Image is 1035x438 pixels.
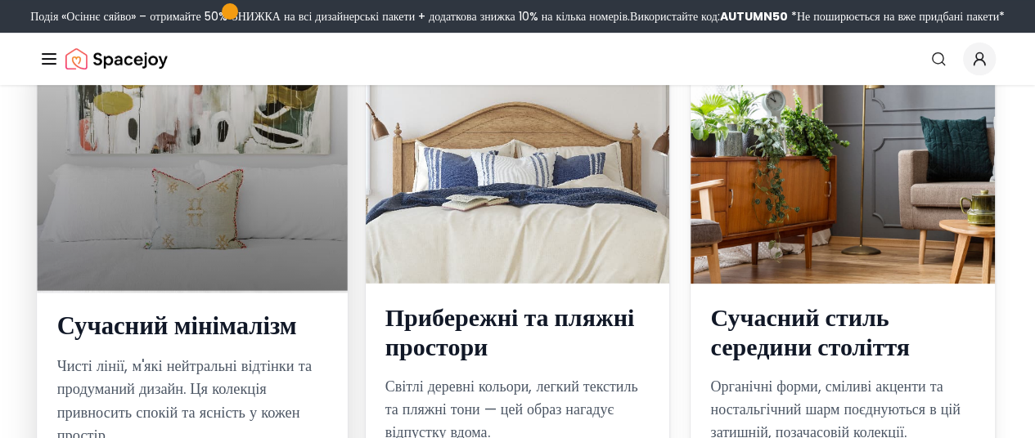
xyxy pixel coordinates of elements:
font: Використайте код: [630,8,720,25]
font: ЗНИЖКА на всі дизайнерські пакети + додаткова знижка 10% на кілька номерів. [232,8,630,25]
img: Логотип Spacejoy [65,42,168,75]
font: Прибережні та пляжні простори [385,300,634,364]
font: Сучасний мінімалізм [57,307,297,343]
font: Подія «Осіннє сяйво» – отримайте 50% [30,8,227,25]
a: Космічна радість [65,42,168,75]
nav: Глобальний [39,33,996,85]
font: Сучасний стиль середини століття [710,300,909,364]
font: *Не поширюється на вже придбані пакети* [791,8,1005,25]
font: AUTUMN50 [720,8,788,25]
img: Сучасний мінімалізм [34,20,350,293]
